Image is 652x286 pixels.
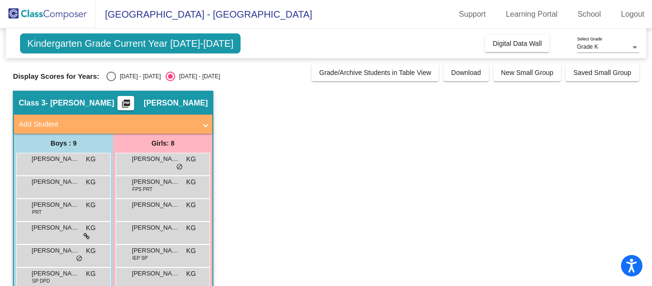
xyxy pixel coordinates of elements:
[120,99,132,112] mat-icon: picture_as_pdf
[32,200,79,210] span: [PERSON_NAME]
[443,64,488,81] button: Download
[132,254,147,262] span: IEP SP
[86,223,95,233] span: KG
[32,177,79,187] span: [PERSON_NAME]
[501,69,554,76] span: New Small Group
[32,246,79,255] span: [PERSON_NAME]
[132,246,179,255] span: [PERSON_NAME]
[32,269,79,278] span: [PERSON_NAME]
[312,64,439,81] button: Grade/Archive Students in Table View
[613,7,652,22] a: Logout
[493,40,542,47] span: Digital Data Wall
[485,35,549,52] button: Digital Data Wall
[95,7,312,22] span: [GEOGRAPHIC_DATA] - [GEOGRAPHIC_DATA]
[132,154,179,164] span: [PERSON_NAME]
[132,186,152,193] span: FPS PRT
[117,96,134,110] button: Print Students Details
[566,64,639,81] button: Saved Small Group
[132,269,179,278] span: [PERSON_NAME]
[113,134,212,153] div: Girls: 8
[186,154,196,164] span: KG
[32,154,79,164] span: [PERSON_NAME]
[186,223,196,233] span: KG
[498,7,566,22] a: Learning Portal
[45,98,114,108] span: - [PERSON_NAME]
[14,115,212,134] mat-expansion-panel-header: Add Student
[86,154,95,164] span: KG
[186,200,196,210] span: KG
[32,277,50,285] span: SP DPD
[86,177,95,187] span: KG
[32,223,79,233] span: [PERSON_NAME]-[PERSON_NAME]
[573,69,631,76] span: Saved Small Group
[319,69,431,76] span: Grade/Archive Students in Table View
[186,246,196,256] span: KG
[132,177,179,187] span: [PERSON_NAME]
[186,269,196,279] span: KG
[132,200,179,210] span: [PERSON_NAME]
[32,209,42,216] span: PRT
[13,72,99,81] span: Display Scores for Years:
[14,134,113,153] div: Boys : 9
[20,33,241,53] span: Kindergarten Grade Current Year [DATE]-[DATE]
[494,64,561,81] button: New Small Group
[452,7,494,22] a: Support
[86,269,95,279] span: KG
[76,255,83,263] span: do_not_disturb_alt
[577,43,599,50] span: Grade K
[116,72,161,81] div: [DATE] - [DATE]
[132,223,179,233] span: [PERSON_NAME]
[451,69,481,76] span: Download
[19,119,196,130] mat-panel-title: Add Student
[106,72,220,81] mat-radio-group: Select an option
[570,7,609,22] a: School
[186,177,196,187] span: KG
[175,72,220,81] div: [DATE] - [DATE]
[19,98,45,108] span: Class 3
[176,163,183,171] span: do_not_disturb_alt
[86,246,95,256] span: KG
[86,200,95,210] span: KG
[144,98,208,108] span: [PERSON_NAME]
